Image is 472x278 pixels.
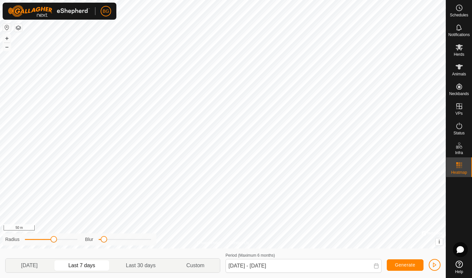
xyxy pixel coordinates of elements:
img: Gallagher Logo [8,5,90,17]
span: VPs [455,111,462,115]
button: i [436,238,443,246]
button: Reset Map [3,24,11,31]
span: Herds [454,52,464,56]
button: Generate [387,259,423,271]
label: Period (Maximum 6 months) [226,253,275,258]
button: Map Layers [14,24,22,32]
span: Infra [455,151,463,155]
span: Animals [452,72,466,76]
button: – [3,43,11,51]
a: Privacy Policy [197,240,222,246]
span: Notifications [448,33,470,37]
span: Neckbands [449,92,469,96]
span: i [439,239,440,245]
span: Status [453,131,464,135]
span: Heatmap [451,170,467,174]
a: Contact Us [229,240,249,246]
span: Help [455,270,463,274]
button: + [3,34,11,42]
span: Last 30 days [126,262,156,269]
span: [DATE] [21,262,37,269]
label: Radius [5,236,20,243]
span: Custom [187,262,205,269]
span: BG [103,8,109,15]
span: Last 7 days [68,262,95,269]
span: Generate [395,262,415,268]
span: Schedules [450,13,468,17]
a: Help [446,258,472,276]
label: Blur [85,236,93,243]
